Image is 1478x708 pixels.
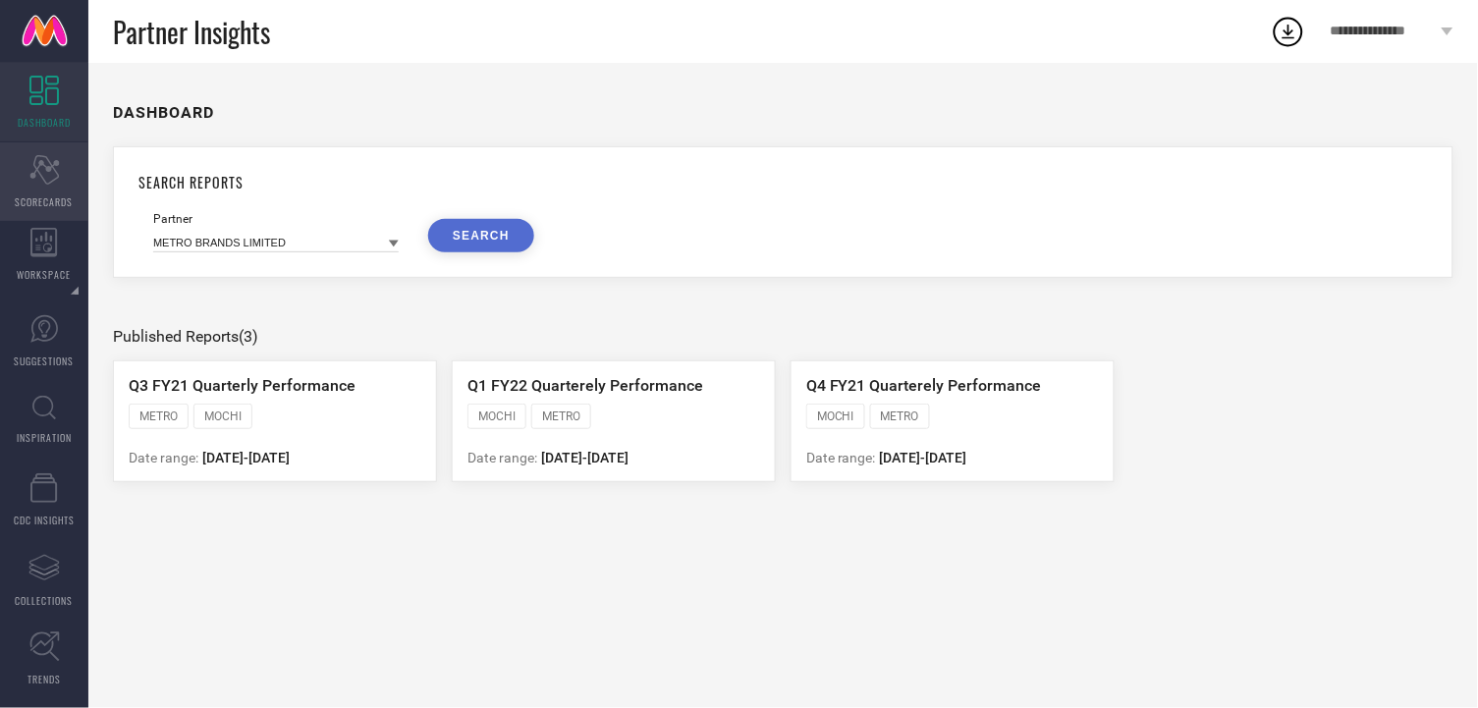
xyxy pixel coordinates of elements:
[15,354,75,368] span: SUGGESTIONS
[478,409,516,423] span: MOCHI
[17,430,72,445] span: INSPIRATION
[139,409,178,423] span: METRO
[880,450,967,465] span: [DATE] - [DATE]
[817,409,854,423] span: MOCHI
[129,450,198,465] span: Date range:
[138,172,1428,192] h1: SEARCH REPORTS
[14,513,75,527] span: CDC INSIGHTS
[18,115,71,130] span: DASHBOARD
[113,12,270,52] span: Partner Insights
[428,219,534,252] button: SEARCH
[806,376,1042,395] span: Q4 FY21 Quarterely Performance
[542,409,580,423] span: METRO
[129,376,356,395] span: Q3 FY21 Quarterly Performance
[806,450,876,465] span: Date range:
[113,327,1453,346] div: Published Reports (3)
[16,593,74,608] span: COLLECTIONS
[1271,14,1306,49] div: Open download list
[16,194,74,209] span: SCORECARDS
[18,267,72,282] span: WORKSPACE
[467,450,537,465] span: Date range:
[153,212,399,226] div: Partner
[204,409,242,423] span: MOCHI
[113,103,214,122] h1: DASHBOARD
[541,450,629,465] span: [DATE] - [DATE]
[881,409,919,423] span: METRO
[27,672,61,686] span: TRENDS
[467,376,703,395] span: Q1 FY22 Quarterely Performance
[202,450,290,465] span: [DATE] - [DATE]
